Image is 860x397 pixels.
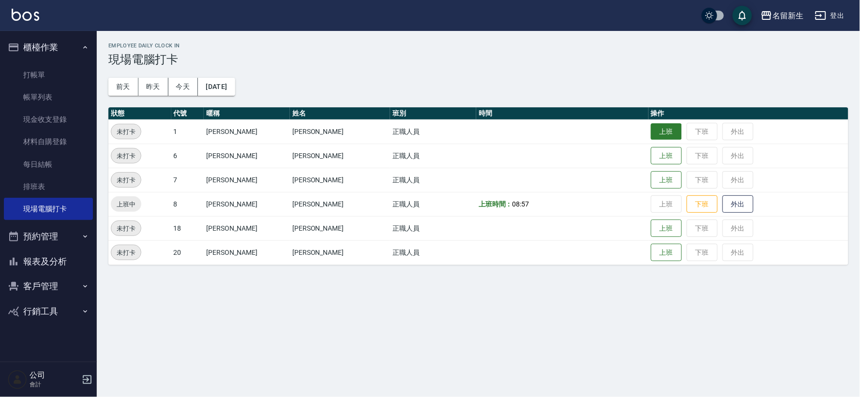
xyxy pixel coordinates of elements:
button: 上班 [651,147,682,165]
h3: 現場電腦打卡 [108,53,848,66]
h5: 公司 [30,370,79,380]
td: 正職人員 [390,240,476,265]
button: 昨天 [138,78,168,96]
td: [PERSON_NAME] [290,119,390,144]
td: 正職人員 [390,144,476,168]
h2: Employee Daily Clock In [108,43,848,49]
a: 排班表 [4,176,93,198]
td: [PERSON_NAME] [290,168,390,192]
span: 未打卡 [111,248,141,258]
a: 每日結帳 [4,153,93,176]
th: 時間 [476,107,649,120]
b: 上班時間： [479,200,513,208]
button: 報表及分析 [4,249,93,274]
td: 正職人員 [390,168,476,192]
a: 材料自購登錄 [4,131,93,153]
button: 上班 [651,220,682,237]
td: [PERSON_NAME] [204,216,290,240]
td: [PERSON_NAME] [290,240,390,265]
td: 20 [171,240,204,265]
th: 狀態 [108,107,171,120]
th: 代號 [171,107,204,120]
a: 現金收支登錄 [4,108,93,131]
td: 6 [171,144,204,168]
td: 正職人員 [390,216,476,240]
td: [PERSON_NAME] [290,144,390,168]
button: [DATE] [198,78,235,96]
span: 未打卡 [111,127,141,137]
button: 外出 [723,195,754,213]
td: [PERSON_NAME] [290,192,390,216]
td: 18 [171,216,204,240]
th: 暱稱 [204,107,290,120]
a: 現場電腦打卡 [4,198,93,220]
th: 姓名 [290,107,390,120]
button: 預約管理 [4,224,93,249]
button: 上班 [651,171,682,189]
button: 櫃檯作業 [4,35,93,60]
td: [PERSON_NAME] [204,240,290,265]
button: 登出 [811,7,848,25]
button: 下班 [687,195,718,213]
button: save [733,6,752,25]
div: 名留新生 [772,10,803,22]
button: 行銷工具 [4,299,93,324]
td: [PERSON_NAME] [204,144,290,168]
span: 上班中 [111,199,141,209]
img: Logo [12,9,39,21]
a: 帳單列表 [4,86,93,108]
td: 7 [171,168,204,192]
button: 上班 [651,244,682,262]
a: 打帳單 [4,64,93,86]
button: 今天 [168,78,198,96]
td: 正職人員 [390,119,476,144]
span: 未打卡 [111,175,141,185]
span: 08:57 [513,200,529,208]
td: [PERSON_NAME] [290,216,390,240]
th: 班別 [390,107,476,120]
button: 客戶管理 [4,274,93,299]
td: 8 [171,192,204,216]
td: [PERSON_NAME] [204,119,290,144]
span: 未打卡 [111,151,141,161]
td: 1 [171,119,204,144]
th: 操作 [649,107,848,120]
td: 正職人員 [390,192,476,216]
button: 名留新生 [757,6,807,26]
td: [PERSON_NAME] [204,192,290,216]
button: 上班 [651,123,682,140]
img: Person [8,370,27,389]
td: [PERSON_NAME] [204,168,290,192]
span: 未打卡 [111,223,141,234]
p: 會計 [30,380,79,389]
button: 前天 [108,78,138,96]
